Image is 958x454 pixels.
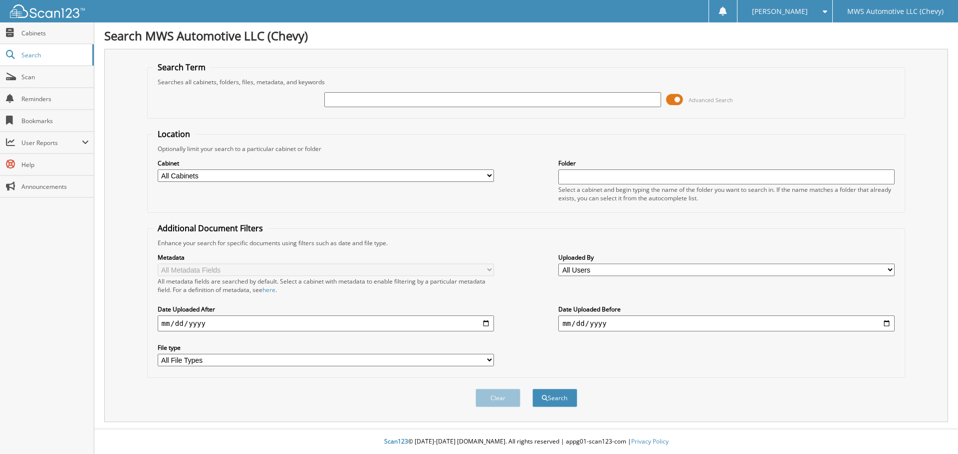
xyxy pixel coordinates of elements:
img: scan123-logo-white.svg [10,4,85,18]
div: Enhance your search for specific documents using filters such as date and file type. [153,239,900,247]
div: © [DATE]-[DATE] [DOMAIN_NAME]. All rights reserved | appg01-scan123-com | [94,430,958,454]
label: Uploaded By [558,253,895,262]
span: User Reports [21,139,82,147]
div: All metadata fields are searched by default. Select a cabinet with metadata to enable filtering b... [158,277,494,294]
span: MWS Automotive LLC (Chevy) [847,8,944,14]
legend: Additional Document Filters [153,223,268,234]
legend: Location [153,129,195,140]
span: Advanced Search [689,96,733,104]
span: Scan123 [384,437,408,446]
span: Search [21,51,87,59]
label: Folder [558,159,895,167]
label: Cabinet [158,159,494,167]
h1: Search MWS Automotive LLC (Chevy) [104,27,948,44]
label: Date Uploaded Before [558,305,895,313]
span: [PERSON_NAME] [752,8,808,14]
a: Privacy Policy [631,437,669,446]
span: Help [21,160,89,169]
div: Select a cabinet and begin typing the name of the folder you want to search in. If the name match... [558,185,895,202]
label: File type [158,343,494,352]
span: Cabinets [21,29,89,37]
label: Metadata [158,253,494,262]
input: end [558,315,895,331]
a: here [262,286,275,294]
legend: Search Term [153,62,211,73]
div: Optionally limit your search to a particular cabinet or folder [153,145,900,153]
span: Bookmarks [21,117,89,125]
button: Search [532,389,577,407]
span: Scan [21,73,89,81]
button: Clear [476,389,520,407]
input: start [158,315,494,331]
span: Reminders [21,95,89,103]
div: Searches all cabinets, folders, files, metadata, and keywords [153,78,900,86]
label: Date Uploaded After [158,305,494,313]
span: Announcements [21,182,89,191]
